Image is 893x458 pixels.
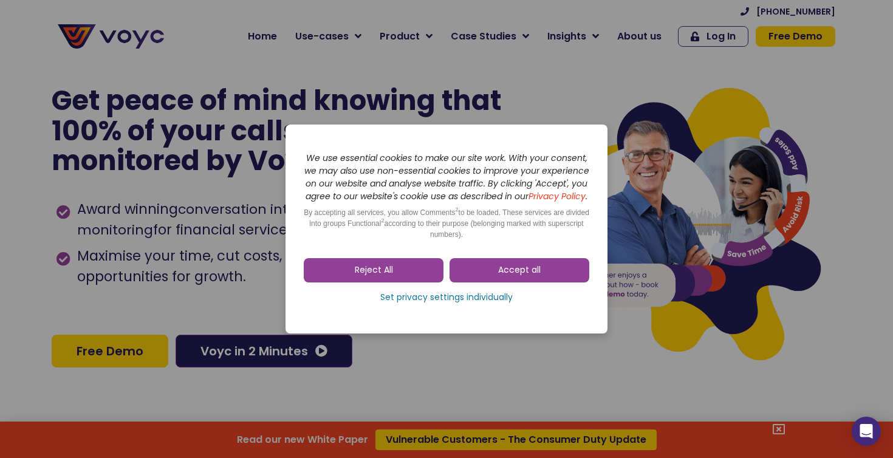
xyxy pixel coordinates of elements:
sup: 2 [381,217,384,224]
span: Reject All [355,264,393,276]
span: By accepting all services, you allow Comments to be loaded. These services are divided into group... [304,208,589,239]
a: Reject All [304,258,443,282]
a: Set privacy settings individually [304,289,589,307]
a: Privacy Policy [529,190,586,202]
a: Accept all [450,258,589,282]
i: We use essential cookies to make our site work. With your consent, we may also use non-essential ... [304,152,589,202]
div: Open Intercom Messenger [852,417,881,446]
span: Set privacy settings individually [380,292,513,304]
span: Accept all [498,264,541,276]
sup: 2 [456,207,459,213]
